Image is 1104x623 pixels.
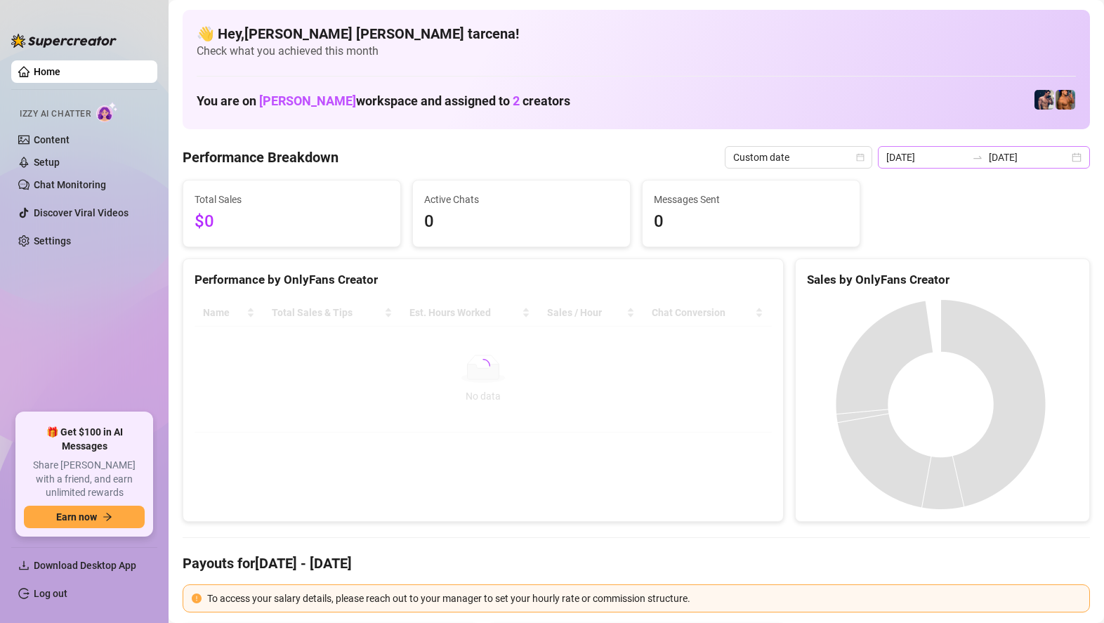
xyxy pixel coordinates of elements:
div: Sales by OnlyFans Creator [807,270,1078,289]
span: 2 [513,93,520,108]
span: Custom date [733,147,864,168]
input: Start date [886,150,966,165]
a: Settings [34,235,71,247]
span: Share [PERSON_NAME] with a friend, and earn unlimited rewards [24,459,145,500]
span: Total Sales [195,192,389,207]
span: loading [473,356,493,376]
span: Messages Sent [654,192,848,207]
span: swap-right [972,152,983,163]
a: Setup [34,157,60,168]
span: Check what you achieved this month [197,44,1076,59]
span: Download Desktop App [34,560,136,571]
a: Discover Viral Videos [34,207,129,218]
h1: You are on workspace and assigned to creators [197,93,570,109]
div: To access your salary details, please reach out to your manager to set your hourly rate or commis... [207,591,1081,606]
span: Earn now [56,511,97,523]
span: 🎁 Get $100 in AI Messages [24,426,145,453]
img: AI Chatter [96,102,118,122]
a: Content [34,134,70,145]
h4: Payouts for [DATE] - [DATE] [183,553,1090,573]
input: End date [989,150,1069,165]
span: arrow-right [103,512,112,522]
img: Axel [1034,90,1054,110]
span: download [18,560,29,571]
span: [PERSON_NAME] [259,93,356,108]
span: Izzy AI Chatter [20,107,91,121]
span: exclamation-circle [192,594,202,603]
span: 0 [424,209,619,235]
a: Log out [34,588,67,599]
span: 0 [654,209,848,235]
img: logo-BBDzfeDw.svg [11,34,117,48]
button: Earn nowarrow-right [24,506,145,528]
span: calendar [856,153,865,162]
span: Active Chats [424,192,619,207]
h4: 👋 Hey, [PERSON_NAME] [PERSON_NAME] tarcena ! [197,24,1076,44]
span: to [972,152,983,163]
img: JG [1056,90,1075,110]
a: Home [34,66,60,77]
h4: Performance Breakdown [183,147,339,167]
span: $0 [195,209,389,235]
a: Chat Monitoring [34,179,106,190]
div: Performance by OnlyFans Creator [195,270,772,289]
